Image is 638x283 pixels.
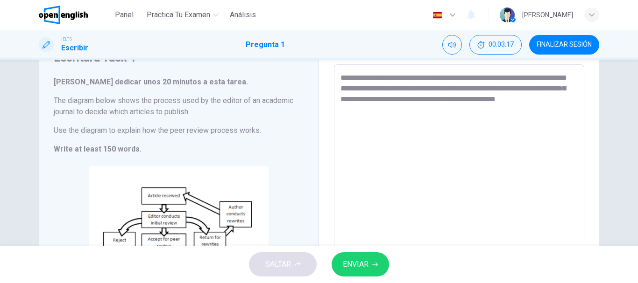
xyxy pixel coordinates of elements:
[54,145,142,153] strong: Write at least 150 words.
[143,7,222,23] button: Practica tu examen
[226,7,260,23] button: Análisis
[489,41,514,48] span: 00:03:17
[442,35,462,55] div: Silenciar
[500,7,515,22] img: Profile picture
[109,7,139,23] button: Panel
[54,76,304,88] h6: [PERSON_NAME] dedicar unos 20 minutos a esta tarea.
[39,6,109,24] a: OpenEnglish logo
[332,252,389,276] button: ENVIAR
[147,9,210,21] span: Practica tu examen
[54,95,304,117] h6: The diagram below shows the process used by the editor of an academic journal to decide which art...
[537,41,592,48] span: FINALIZAR SESIÓN
[469,35,522,55] div: Ocultar
[54,125,304,136] h6: Use the diagram to explain how the peer review process works.
[61,36,72,42] span: IELTS
[522,9,573,21] div: [PERSON_NAME]
[39,6,88,24] img: OpenEnglish logo
[230,9,256,21] span: Análisis
[246,39,285,50] h1: Pregunta 1
[115,9,134,21] span: Panel
[343,258,369,271] span: ENVIAR
[529,35,599,55] button: FINALIZAR SESIÓN
[469,35,522,55] button: 00:03:17
[61,42,88,54] h1: Escribir
[432,12,443,19] img: es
